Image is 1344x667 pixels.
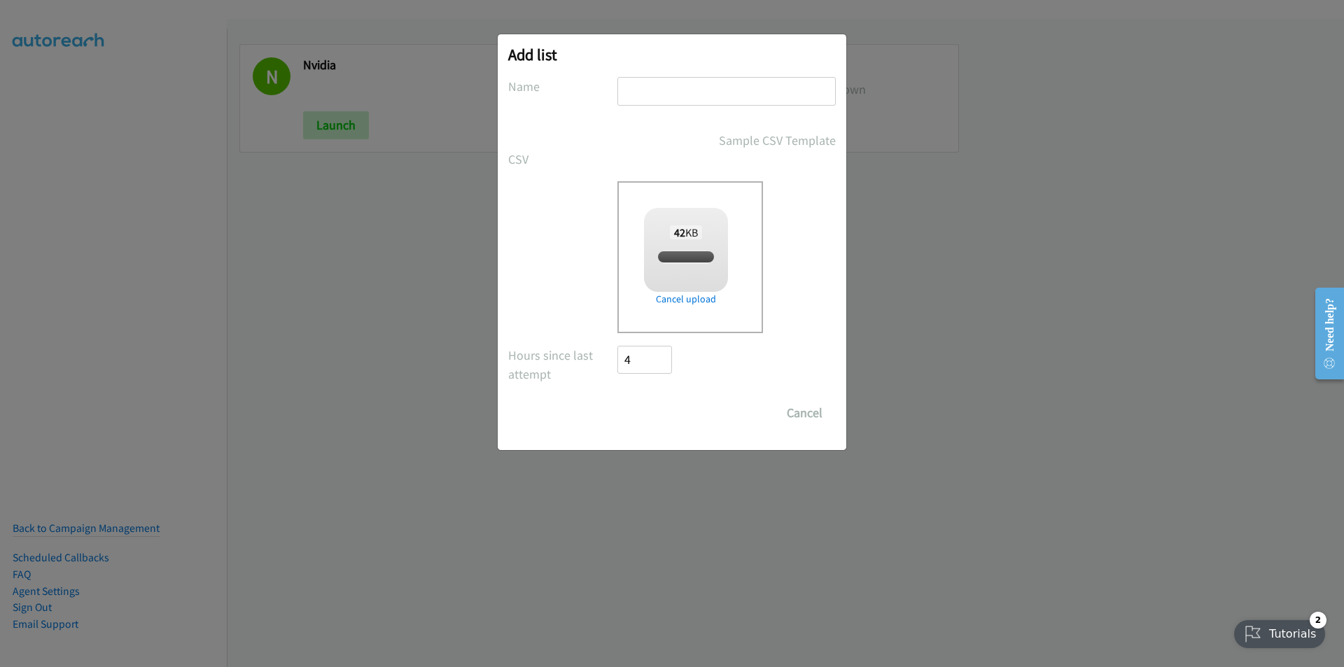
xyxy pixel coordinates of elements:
[508,45,836,64] h2: Add list
[644,292,728,307] a: Cancel upload
[1303,278,1344,389] iframe: Resource Center
[1226,606,1333,657] iframe: Checklist
[662,251,709,264] span: split_1.csv
[508,346,617,384] label: Hours since last attempt
[719,131,836,150] a: Sample CSV Template
[670,225,703,239] span: KB
[508,150,617,169] label: CSV
[508,77,617,96] label: Name
[773,399,836,427] button: Cancel
[674,225,685,239] strong: 42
